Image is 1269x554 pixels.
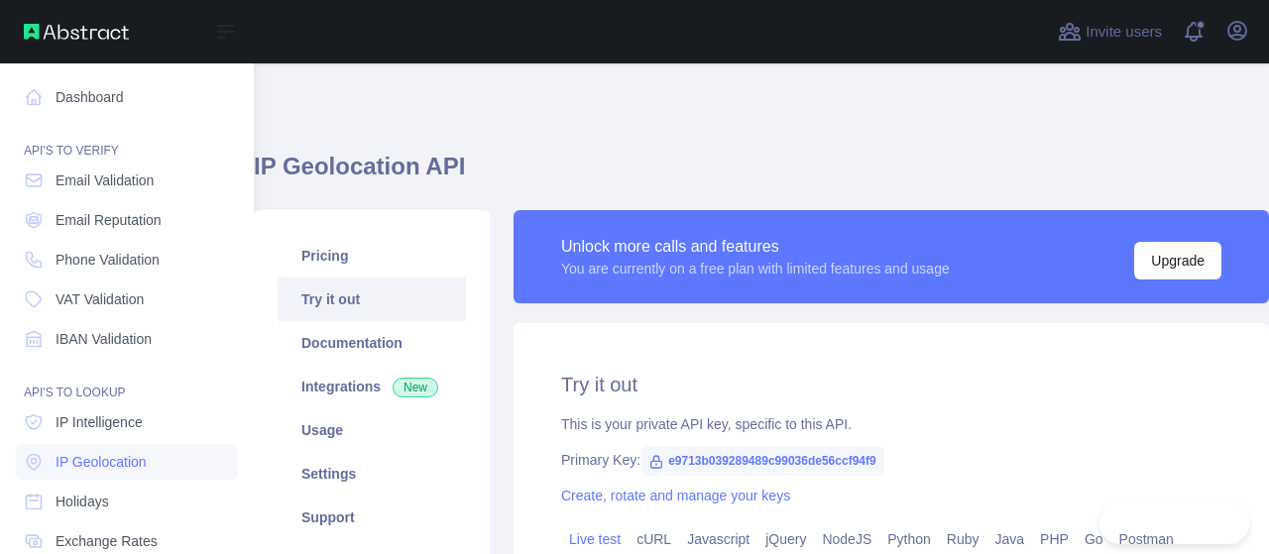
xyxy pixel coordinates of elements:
button: Upgrade [1134,242,1221,279]
a: Create, rotate and manage your keys [561,488,790,503]
div: API'S TO VERIFY [16,119,238,159]
a: Pricing [278,234,466,277]
span: VAT Validation [56,289,144,309]
span: e9713b039289489c99036de56ccf94f9 [640,446,884,476]
img: Abstract API [24,24,129,40]
span: Phone Validation [56,250,160,270]
a: Support [278,496,466,539]
button: Invite users [1054,16,1166,48]
span: Invite users [1086,21,1162,44]
div: This is your private API key, specific to this API. [561,414,1221,434]
a: IP Geolocation [16,444,238,480]
a: Dashboard [16,79,238,115]
span: IP Intelligence [56,412,143,432]
a: Settings [278,452,466,496]
h2: Try it out [561,371,1221,398]
a: IBAN Validation [16,321,238,357]
span: Holidays [56,492,109,511]
span: Email Reputation [56,210,162,230]
a: Holidays [16,484,238,519]
a: Phone Validation [16,242,238,277]
span: Email Validation [56,170,154,190]
a: Email Validation [16,163,238,198]
span: IBAN Validation [56,329,152,349]
div: Unlock more calls and features [561,235,950,259]
h1: IP Geolocation API [254,151,1269,198]
span: Exchange Rates [56,531,158,551]
div: Primary Key: [561,450,1221,470]
a: Documentation [278,321,466,365]
span: IP Geolocation [56,452,147,472]
a: Email Reputation [16,202,238,238]
a: IP Intelligence [16,404,238,440]
div: API'S TO LOOKUP [16,361,238,400]
a: VAT Validation [16,281,238,317]
a: Usage [278,408,466,452]
div: You are currently on a free plan with limited features and usage [561,259,950,278]
a: Try it out [278,277,466,321]
span: New [393,378,438,397]
a: Integrations New [278,365,466,408]
iframe: Toggle Customer Support [1099,502,1249,544]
